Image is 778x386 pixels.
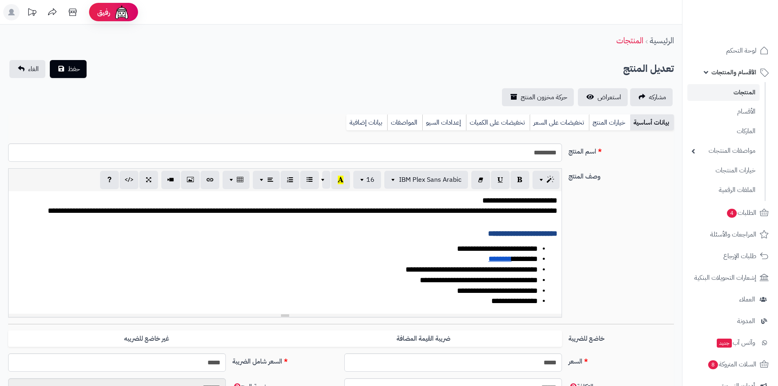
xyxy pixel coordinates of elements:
span: 8 [708,360,718,369]
a: لوحة التحكم [687,41,773,60]
a: خيارات المنتجات [687,162,760,179]
span: استعراض [597,92,621,102]
label: ضريبة القيمة المضافة [285,330,562,347]
a: خيارات المنتج [589,114,630,131]
span: الغاء [28,64,39,74]
span: السلات المتروكة [707,359,756,370]
span: حفظ [68,64,80,74]
span: الأقسام والمنتجات [711,67,756,78]
a: المنتجات [616,34,643,47]
a: إعدادات السيو [422,114,466,131]
button: 16 [353,171,381,189]
label: السعر [565,353,677,366]
a: بيانات أساسية [630,114,674,131]
span: الطلبات [726,207,756,219]
a: الأقسام [687,103,760,120]
a: الماركات [687,123,760,140]
a: طلبات الإرجاع [687,246,773,266]
span: رفيق [97,7,110,17]
a: حركة مخزون المنتج [502,88,574,106]
a: الطلبات4 [687,203,773,223]
span: مشاركه [649,92,666,102]
a: إشعارات التحويلات البنكية [687,268,773,288]
span: حركة مخزون المنتج [521,92,567,102]
a: الغاء [9,60,45,78]
span: المراجعات والأسئلة [710,229,756,240]
a: العملاء [687,290,773,309]
a: استعراض [578,88,628,106]
a: المواصفات [387,114,422,131]
button: حفظ [50,60,87,78]
a: تخفيضات على الكميات [466,114,530,131]
label: غير خاضع للضريبه [8,330,285,347]
a: الملفات الرقمية [687,181,760,199]
button: IBM Plex Sans Arabic [384,171,468,189]
a: المراجعات والأسئلة [687,225,773,244]
span: طلبات الإرجاع [723,250,756,262]
span: 4 [727,209,737,218]
span: إشعارات التحويلات البنكية [694,272,756,283]
span: IBM Plex Sans Arabic [399,175,461,185]
label: خاضع للضريبة [565,330,677,344]
a: السلات المتروكة8 [687,355,773,374]
a: تخفيضات على السعر [530,114,589,131]
a: الرئيسية [650,34,674,47]
a: تحديثات المنصة [22,4,42,22]
span: جديد [717,339,732,348]
img: ai-face.png [114,4,130,20]
a: وآتس آبجديد [687,333,773,353]
a: المنتجات [687,84,760,101]
a: مواصفات المنتجات [687,142,760,160]
h2: تعديل المنتج [623,60,674,77]
label: اسم المنتج [565,143,677,156]
label: السعر شامل الضريبة [229,353,341,366]
span: لوحة التحكم [726,45,756,56]
span: المدونة [737,315,755,327]
a: المدونة [687,311,773,331]
a: مشاركه [630,88,673,106]
span: العملاء [739,294,755,305]
span: وآتس آب [716,337,755,348]
a: بيانات إضافية [346,114,387,131]
span: 16 [366,175,375,185]
label: وصف المنتج [565,168,677,181]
